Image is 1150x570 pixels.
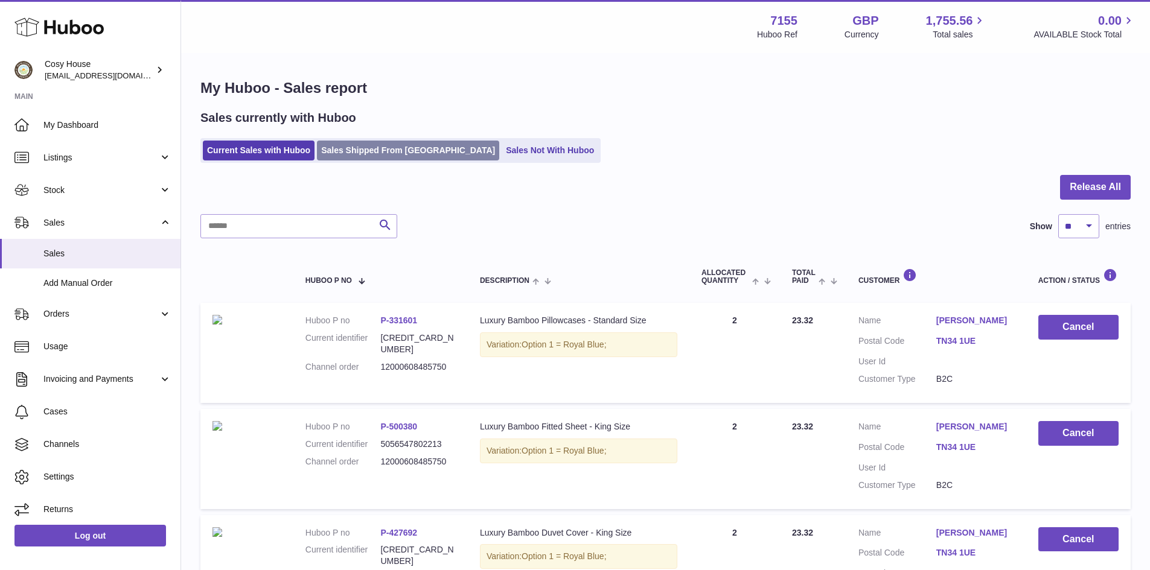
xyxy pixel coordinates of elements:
[212,421,222,431] img: UK_20Fitted_20Sheet-Hero-White_847416c3-7782-4cb3-8f20-8b1cb1994321.jpg
[380,422,417,431] a: P-500380
[43,185,159,196] span: Stock
[480,544,677,569] div: Variation:
[936,335,1014,347] a: TN34 1UE
[380,544,456,567] dd: [CREDIT_CARD_NUMBER]
[792,315,813,325] span: 23.32
[1033,29,1136,40] span: AVAILABLE Stock Total
[792,528,813,537] span: 23.32
[380,528,417,537] a: P-427692
[770,13,797,29] strong: 7155
[43,119,171,131] span: My Dashboard
[305,315,381,326] dt: Huboo P no
[936,373,1014,385] dd: B2C
[305,544,381,567] dt: Current identifier
[936,315,1014,326] a: [PERSON_NAME]
[480,277,529,285] span: Description
[380,439,456,450] dd: 5056547802213
[14,61,33,79] img: info@wholesomegoods.com
[757,29,797,40] div: Huboo Ref
[936,547,1014,559] a: TN34 1UE
[43,504,171,515] span: Returns
[936,421,1014,432] a: [PERSON_NAME]
[480,439,677,463] div: Variation:
[1038,268,1119,285] div: Action / Status
[936,442,1014,453] a: TN34 1UE
[1030,221,1052,232] label: Show
[480,315,677,326] div: Luxury Bamboo Pillowcases - Standard Size
[522,446,606,455] span: Option 1 = Royal Blue;
[936,480,1014,491] dd: B2C
[212,527,222,537] img: DuvetCover_KBP_Hero_Grey_6ac04e47-fa6e-4655-9c31-63a28a15e7cb.jpg
[792,269,816,285] span: Total paid
[43,341,171,352] span: Usage
[305,456,381,467] dt: Channel order
[1038,527,1119,552] button: Cancel
[43,406,171,417] span: Cases
[43,217,159,229] span: Sales
[689,303,780,403] td: 2
[1098,13,1122,29] span: 0.00
[858,373,936,385] dt: Customer Type
[480,332,677,357] div: Variation:
[380,315,417,325] a: P-331601
[522,551,606,561] span: Option 1 = Royal Blue;
[926,13,973,29] span: 1,755.56
[858,527,936,542] dt: Name
[522,340,606,349] span: Option 1 = Royal Blue;
[45,71,177,80] span: [EMAIL_ADDRESS][DOMAIN_NAME]
[317,141,499,160] a: Sales Shipped From [GEOGRAPHIC_DATA]
[480,527,677,539] div: Luxury Bamboo Duvet Cover - King Size
[701,269,749,285] span: ALLOCATED Quantity
[936,527,1014,539] a: [PERSON_NAME]
[200,78,1131,98] h1: My Huboo - Sales report
[1033,13,1136,40] a: 0.00 AVAILABLE Stock Total
[43,471,171,483] span: Settings
[45,59,153,81] div: Cosy House
[933,29,986,40] span: Total sales
[43,373,159,385] span: Invoicing and Payments
[792,422,813,431] span: 23.32
[858,335,936,350] dt: Postal Code
[858,315,936,329] dt: Name
[305,361,381,373] dt: Channel order
[858,480,936,491] dt: Customer Type
[858,462,936,473] dt: User Id
[926,13,987,40] a: 1,755.56 Total sales
[380,361,456,373] dd: 12000608485750
[305,527,381,539] dt: Huboo P no
[689,409,780,509] td: 2
[858,268,1014,285] div: Customer
[200,110,356,126] h2: Sales currently with Huboo
[1060,175,1131,200] button: Release All
[480,421,677,432] div: Luxury Bamboo Fitted Sheet - King Size
[43,152,159,163] span: Listings
[852,13,878,29] strong: GBP
[305,332,381,355] dt: Current identifier
[380,456,456,467] dd: 12000608485750
[305,439,381,450] dt: Current identifier
[380,332,456,355] dd: [CREDIT_CARD_NUMBER]
[203,141,315,160] a: Current Sales with Huboo
[1038,315,1119,340] button: Cancel
[1105,221,1131,232] span: entries
[305,421,381,432] dt: Huboo P no
[43,277,171,289] span: Add Manual Order
[305,277,352,285] span: Huboo P no
[1038,421,1119,446] button: Cancel
[858,442,936,456] dt: Postal Code
[858,356,936,367] dt: User Id
[14,525,166,546] a: Log out
[845,29,879,40] div: Currency
[43,248,171,259] span: Sales
[43,308,159,320] span: Orders
[212,315,222,325] img: KBP1_Hero_croped_Black_40102b92-0b2b-44ce-8e09-77869819e313.png
[502,141,598,160] a: Sales Not With Huboo
[858,421,936,435] dt: Name
[43,439,171,450] span: Channels
[858,547,936,562] dt: Postal Code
